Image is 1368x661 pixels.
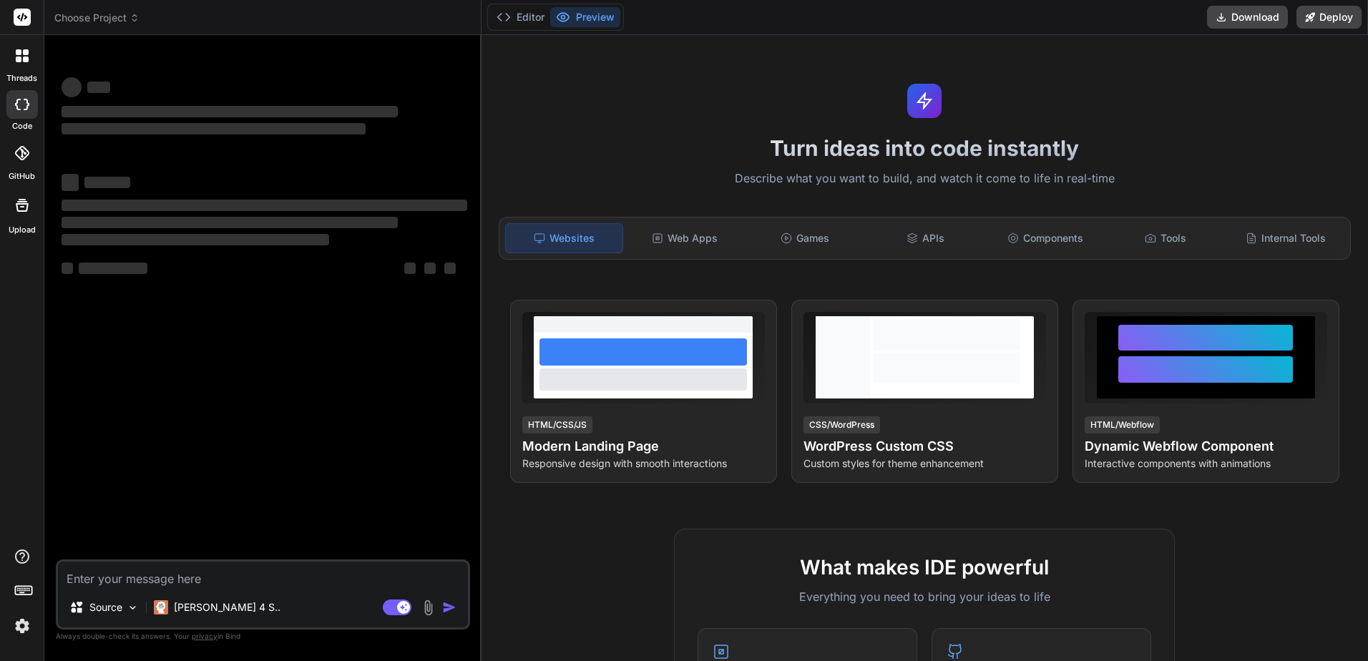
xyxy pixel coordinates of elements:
[522,416,592,434] div: HTML/CSS/JS
[56,630,470,643] p: Always double-check its answers. Your in Bind
[626,223,743,253] div: Web Apps
[1296,6,1362,29] button: Deploy
[490,170,1360,188] p: Describe what you want to build, and watch it come to life in real-time
[62,77,82,97] span: ‌
[87,82,110,93] span: ‌
[89,600,122,615] p: Source
[550,7,620,27] button: Preview
[505,223,624,253] div: Websites
[866,223,984,253] div: APIs
[1207,6,1288,29] button: Download
[62,174,79,191] span: ‌
[1085,456,1327,471] p: Interactive components with animations
[9,224,36,236] label: Upload
[62,234,329,245] span: ‌
[62,263,73,274] span: ‌
[442,600,456,615] img: icon
[84,177,130,188] span: ‌
[803,416,880,434] div: CSS/WordPress
[522,456,765,471] p: Responsive design with smooth interactions
[62,217,398,228] span: ‌
[444,263,456,274] span: ‌
[987,223,1104,253] div: Components
[490,135,1360,161] h1: Turn ideas into code instantly
[803,436,1046,456] h4: WordPress Custom CSS
[12,120,32,132] label: code
[54,11,140,25] span: Choose Project
[404,263,416,274] span: ‌
[79,263,147,274] span: ‌
[1227,223,1344,253] div: Internal Tools
[1085,416,1160,434] div: HTML/Webflow
[491,7,550,27] button: Editor
[6,72,37,84] label: threads
[9,170,35,182] label: GitHub
[1085,436,1327,456] h4: Dynamic Webflow Component
[10,614,34,638] img: settings
[62,123,366,134] span: ‌
[62,200,467,211] span: ‌
[698,588,1151,605] p: Everything you need to bring your ideas to life
[174,600,280,615] p: [PERSON_NAME] 4 S..
[154,600,168,615] img: Claude 4 Sonnet
[192,632,218,640] span: privacy
[803,456,1046,471] p: Custom styles for theme enhancement
[1107,223,1224,253] div: Tools
[420,599,436,616] img: attachment
[698,552,1151,582] h2: What makes IDE powerful
[127,602,139,614] img: Pick Models
[62,106,398,117] span: ‌
[424,263,436,274] span: ‌
[522,436,765,456] h4: Modern Landing Page
[746,223,864,253] div: Games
